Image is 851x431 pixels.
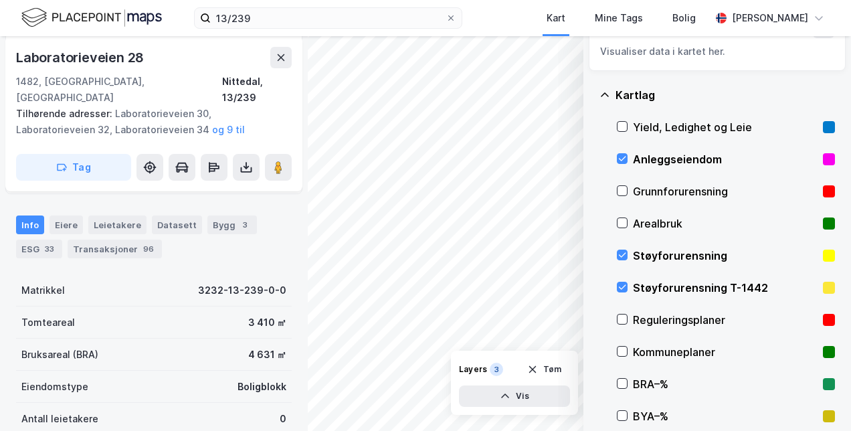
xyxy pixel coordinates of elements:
div: Layers [459,364,487,375]
div: Eiendomstype [21,379,88,395]
div: Laboratorieveien 28 [16,47,147,68]
div: 0 [280,411,286,427]
div: Mine Tags [595,10,643,26]
div: 3232-13-239-0-0 [198,282,286,298]
div: 96 [140,242,157,256]
div: Anleggseiendom [633,151,818,167]
div: Kommuneplaner [633,344,818,360]
div: 3 [490,363,503,376]
div: Reguleringsplaner [633,312,818,328]
div: Laboratorieveien 30, Laboratorieveien 32, Laboratorieveien 34 [16,106,281,138]
div: Transaksjoner [68,240,162,258]
span: Tilhørende adresser: [16,108,115,119]
div: Tomteareal [21,315,75,331]
div: Visualiser data i kartet her. [600,44,834,60]
div: Grunnforurensning [633,183,818,199]
img: logo.f888ab2527a4732fd821a326f86c7f29.svg [21,6,162,29]
div: Datasett [152,215,202,234]
div: 33 [42,242,57,256]
input: Søk på adresse, matrikkel, gårdeiere, leietakere eller personer [211,8,446,28]
button: Tag [16,154,131,181]
div: Matrikkel [21,282,65,298]
button: Vis [459,385,570,407]
div: BYA–% [633,408,818,424]
div: Kartlag [616,87,835,103]
div: Arealbruk [633,215,818,232]
div: Info [16,215,44,234]
button: Tøm [518,359,570,380]
div: 3 [238,218,252,232]
div: Støyforurensning [633,248,818,264]
div: Støyforurensning T-1442 [633,280,818,296]
div: [PERSON_NAME] [732,10,808,26]
iframe: Chat Widget [784,367,851,431]
div: 4 631 ㎡ [248,347,286,363]
div: Bygg [207,215,257,234]
div: Nittedal, 13/239 [222,74,292,106]
div: Antall leietakere [21,411,98,427]
div: Yield, Ledighet og Leie [633,119,818,135]
div: Bruksareal (BRA) [21,347,98,363]
div: Boligblokk [238,379,286,395]
div: 3 410 ㎡ [248,315,286,331]
div: Eiere [50,215,83,234]
div: Kontrollprogram for chat [784,367,851,431]
div: Kart [547,10,565,26]
div: Leietakere [88,215,147,234]
div: ESG [16,240,62,258]
div: Bolig [672,10,696,26]
div: 1482, [GEOGRAPHIC_DATA], [GEOGRAPHIC_DATA] [16,74,222,106]
div: BRA–% [633,376,818,392]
